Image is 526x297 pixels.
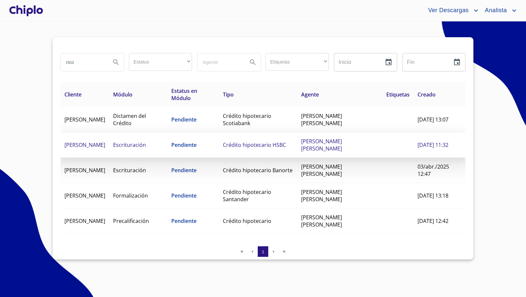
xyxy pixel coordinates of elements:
[245,54,261,70] button: Search
[262,249,264,254] span: 1
[223,141,286,148] span: Crédito hipotecario HSBC
[423,5,472,16] span: Ver Descargas
[301,91,319,98] span: Agente
[198,53,242,71] input: search
[171,217,197,225] span: Pendiente
[223,112,271,127] span: Crédito hipotecario Scotiabank
[301,188,342,203] span: [PERSON_NAME] [PERSON_NAME]
[223,91,234,98] span: Tipo
[113,217,149,225] span: Precalificación
[423,5,480,16] button: account of current user
[64,141,105,148] span: [PERSON_NAME]
[64,192,105,199] span: [PERSON_NAME]
[386,91,410,98] span: Etiquetas
[480,5,510,16] span: Analista
[64,217,105,225] span: [PERSON_NAME]
[129,53,192,71] div: ​
[223,217,271,225] span: Crédito hipotecario
[418,217,448,225] span: [DATE] 12:42
[223,167,293,174] span: Crédito hipotecario Banorte
[113,141,146,148] span: Escrituración
[64,167,105,174] span: [PERSON_NAME]
[64,116,105,123] span: [PERSON_NAME]
[171,167,197,174] span: Pendiente
[223,188,271,203] span: Crédito hipotecario Santander
[171,141,197,148] span: Pendiente
[301,138,342,152] span: [PERSON_NAME] [PERSON_NAME]
[171,116,197,123] span: Pendiente
[418,116,448,123] span: [DATE] 13:07
[266,53,329,71] div: ​
[258,246,268,257] button: 1
[301,214,342,228] span: [PERSON_NAME] [PERSON_NAME]
[480,5,518,16] button: account of current user
[301,112,342,127] span: [PERSON_NAME] [PERSON_NAME]
[64,91,82,98] span: Cliente
[171,87,197,102] span: Estatus en Módulo
[113,91,132,98] span: Módulo
[108,54,124,70] button: Search
[418,192,448,199] span: [DATE] 13:18
[171,192,197,199] span: Pendiente
[418,163,449,177] span: 03/abr./2025 12:47
[113,112,146,127] span: Dictamen del Crédito
[113,167,146,174] span: Escrituración
[418,141,448,148] span: [DATE] 11:32
[113,192,148,199] span: Formalización
[418,91,436,98] span: Creado
[61,53,106,71] input: search
[301,163,342,177] span: [PERSON_NAME] [PERSON_NAME]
